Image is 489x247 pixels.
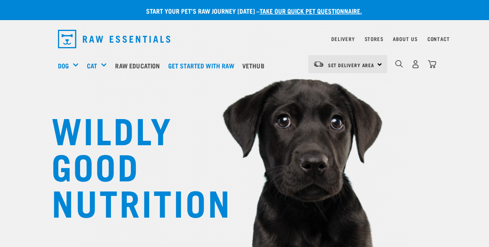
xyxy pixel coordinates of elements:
[395,60,403,68] img: home-icon-1@2x.png
[331,37,355,40] a: Delivery
[58,61,69,70] a: Dog
[427,37,450,40] a: Contact
[393,37,417,40] a: About Us
[328,64,375,66] span: Set Delivery Area
[411,60,420,68] img: user.png
[365,37,384,40] a: Stores
[58,30,171,48] img: Raw Essentials Logo
[52,27,438,51] nav: dropdown navigation
[313,61,324,68] img: van-moving.png
[166,49,240,82] a: Get started with Raw
[428,60,436,68] img: home-icon@2x.png
[87,61,97,70] a: Cat
[113,49,166,82] a: Raw Education
[52,111,213,219] h1: WILDLY GOOD NUTRITION
[260,9,362,12] a: take our quick pet questionnaire.
[240,49,270,82] a: Vethub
